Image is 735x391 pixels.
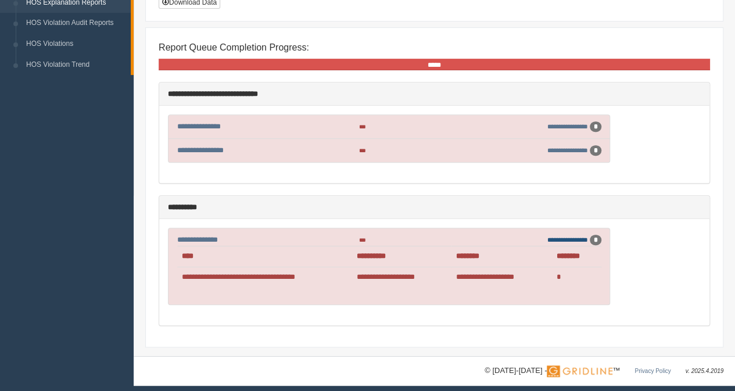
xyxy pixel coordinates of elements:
a: HOS Violation Audit Reports [21,13,131,34]
span: v. 2025.4.2019 [686,368,723,374]
h4: Report Queue Completion Progress: [159,42,710,53]
div: © [DATE]-[DATE] - ™ [485,365,723,377]
a: HOS Violations [21,34,131,55]
img: Gridline [547,365,612,377]
a: Privacy Policy [634,368,671,374]
a: HOS Violation Trend [21,55,131,76]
